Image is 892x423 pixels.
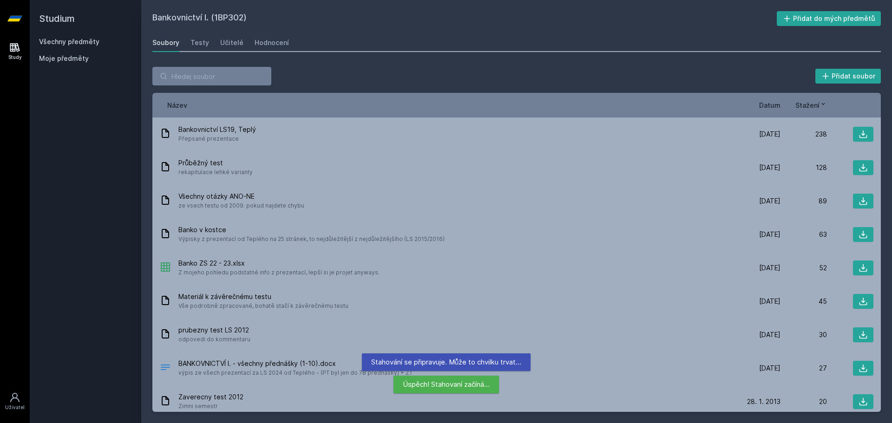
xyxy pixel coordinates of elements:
div: Study [8,54,22,61]
span: Všechny otázky ANO-NE [178,192,304,201]
a: Všechny předměty [39,38,99,46]
a: Uživatel [2,387,28,416]
span: [DATE] [759,163,780,172]
span: výpis ze všech prezentací za LS 2024 od Teplého - (PT byl jen do 7B přednášky) + ZT [178,368,413,377]
span: ze vsech testu od 2009. pokud najdete chybu [178,201,304,210]
span: [DATE] [759,330,780,339]
div: Testy [190,38,209,47]
div: 27 [780,364,827,373]
input: Hledej soubor [152,67,271,85]
span: Banko ZS 22 - 23.xlsx [178,259,380,268]
div: 20 [780,397,827,406]
span: [DATE] [759,130,780,139]
span: prubezny test LS 2012 [178,325,250,335]
span: [DATE] [759,263,780,273]
span: [DATE] [759,297,780,306]
span: Moje předměty [39,54,89,63]
span: Vše podrobně zpracované, bohatě stačí k závěrečnému testu [178,301,348,311]
span: Bankovnictví LS19, Teplý [178,125,256,134]
div: Stahování se připravuje. Může to chvilku trvat… [362,353,531,371]
span: Z mojeho pohledu podstatné info z prezentací, lepší si je projet anyways. [178,268,380,277]
a: Učitelé [220,33,243,52]
div: 52 [780,263,827,273]
div: Hodnocení [255,38,289,47]
span: Materiál k závěrečnému testu [178,292,348,301]
span: Zaverecny test 2012 [178,392,243,402]
span: Stažení [795,100,820,110]
div: 63 [780,230,827,239]
button: Datum [759,100,780,110]
span: rekapitulace lehké varianty [178,168,253,177]
span: [DATE] [759,230,780,239]
span: [DATE] [759,196,780,206]
div: 30 [780,330,827,339]
div: 128 [780,163,827,172]
button: Přidat do mých předmětů [777,11,881,26]
span: Zimni semestr [178,402,243,411]
span: BANKOVNICTVÍ I. - všechny přednášky (1-10).docx [178,359,413,368]
span: Průběžný test [178,158,253,168]
div: 45 [780,297,827,306]
div: 238 [780,130,827,139]
span: odpovedi do kommentaru [178,335,250,344]
span: Přepsané prezentace [178,134,256,143]
span: 28. 1. 2013 [747,397,780,406]
div: 89 [780,196,827,206]
div: XLSX [160,261,171,275]
a: Soubory [152,33,179,52]
div: Soubory [152,38,179,47]
span: Výpisky z prezentací od Teplého na 25 stránek, to nejdůležitější z nejdůležitějšího (LS 2015/2016) [178,234,445,244]
div: Učitelé [220,38,243,47]
div: DOCX [160,362,171,375]
a: Study [2,37,28,65]
div: Úspěch! Stahovaní začíná… [394,376,499,393]
button: Stažení [795,100,827,110]
h2: Bankovnictví I. (1BP302) [152,11,777,26]
button: Přidat soubor [815,69,881,84]
a: Testy [190,33,209,52]
span: [DATE] [759,364,780,373]
a: Hodnocení [255,33,289,52]
button: Název [167,100,187,110]
div: Uživatel [5,404,25,411]
span: Banko v kostce [178,225,445,234]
